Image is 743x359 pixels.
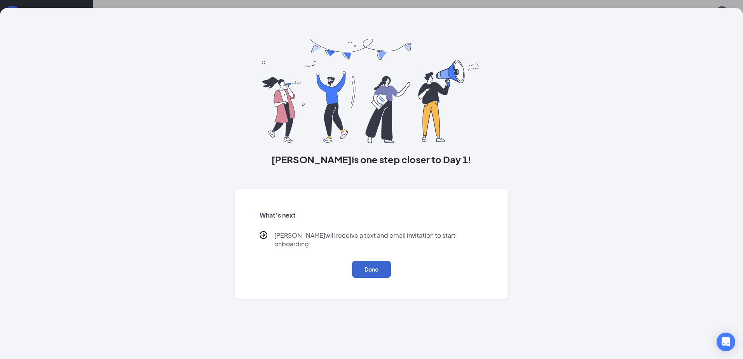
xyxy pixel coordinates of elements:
button: Done [352,261,391,278]
h5: What’s next [260,211,483,220]
div: Open Intercom Messenger [717,333,735,351]
p: [PERSON_NAME] will receive a text and email invitation to start onboarding [274,231,483,248]
h3: [PERSON_NAME] is one step closer to Day 1! [235,153,508,166]
img: you are all set [262,39,481,143]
